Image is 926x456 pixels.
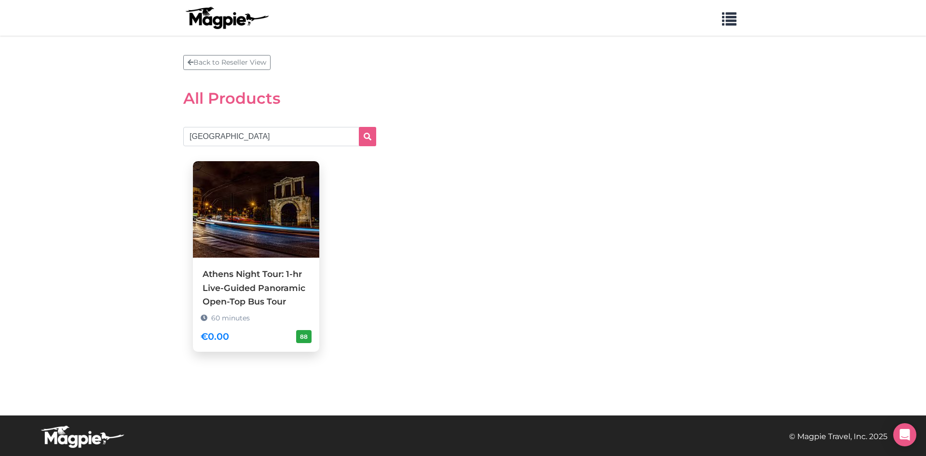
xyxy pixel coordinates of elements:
[789,430,887,443] p: © Magpie Travel, Inc. 2025
[39,425,125,448] img: logo-white-d94fa1abed81b67a048b3d0f0ab5b955.png
[193,161,319,351] a: Athens Night Tour: 1-hr Live-Guided Panoramic Open-Top Bus Tour 60 minutes €0.00 88
[201,329,229,344] div: €0.00
[211,314,250,322] span: 60 minutes
[183,55,271,70] a: Back to Reseller View
[893,423,916,446] div: Open Intercom Messenger
[296,330,312,343] div: 88
[183,127,376,146] input: Search products...
[183,6,270,29] img: logo-ab69f6fb50320c5b225c76a69d11143b.png
[203,267,310,308] div: Athens Night Tour: 1-hr Live-Guided Panoramic Open-Top Bus Tour
[183,89,743,108] h2: All Products
[193,161,319,258] img: Athens Night Tour: 1-hr Live-Guided Panoramic Open-Top Bus Tour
